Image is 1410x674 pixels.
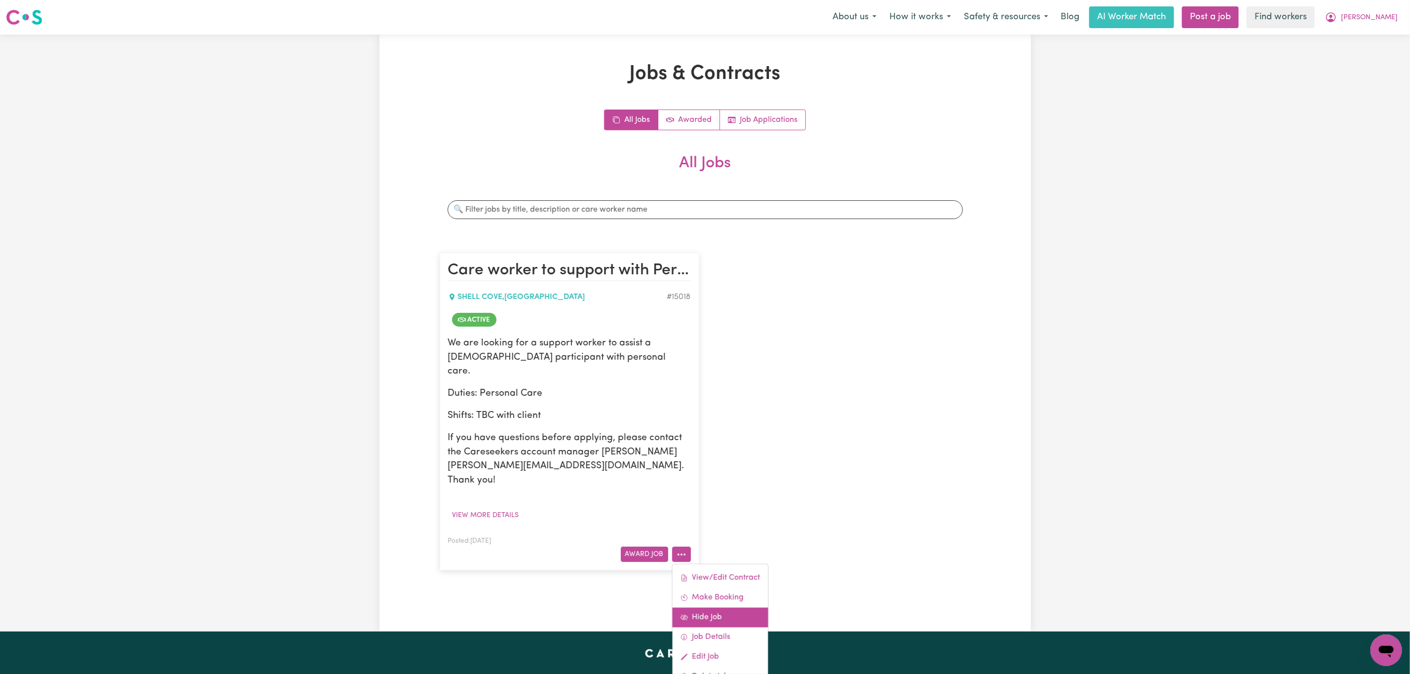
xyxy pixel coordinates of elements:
a: AI Worker Match [1089,6,1174,28]
span: [PERSON_NAME] [1341,12,1398,23]
p: Duties: Personal Care [448,387,691,401]
img: Careseekers logo [6,8,42,26]
div: Job ID #15018 [667,291,691,303]
a: Edit Job [672,647,768,667]
a: All jobs [605,110,658,130]
a: Job applications [720,110,805,130]
button: About us [826,7,883,28]
button: My Account [1319,7,1404,28]
span: Job is active [452,313,496,327]
h2: All Jobs [440,154,971,188]
iframe: Button to launch messaging window, conversation in progress [1371,635,1402,666]
span: Posted: [DATE] [448,538,492,544]
a: Job Details [672,627,768,647]
a: Hide Job [672,607,768,627]
button: How it works [883,7,957,28]
h2: Care worker to support with Personal Care in Shell Cove [448,261,691,281]
input: 🔍 Filter jobs by title, description or care worker name [448,200,963,219]
p: If you have questions before applying, please contact the Careseekers account manager [PERSON_NAM... [448,431,691,488]
button: Safety & resources [957,7,1055,28]
a: Post a job [1182,6,1239,28]
a: View/Edit Contract [672,568,768,588]
p: Shifts: TBC with client [448,409,691,423]
a: Careseekers logo [6,6,42,29]
a: Blog [1055,6,1085,28]
button: More options [672,547,691,562]
h1: Jobs & Contracts [440,62,971,86]
p: We are looking for a support worker to assist a [DEMOGRAPHIC_DATA] participant with personal care. [448,337,691,379]
a: Find workers [1247,6,1315,28]
a: Make Booking [672,588,768,607]
div: SHELL COVE , [GEOGRAPHIC_DATA] [448,291,667,303]
button: View more details [448,508,524,523]
a: Careseekers home page [645,649,765,657]
button: Award Job [621,547,668,562]
a: Active jobs [658,110,720,130]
